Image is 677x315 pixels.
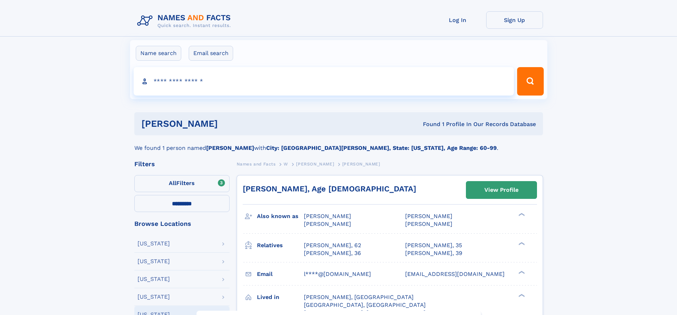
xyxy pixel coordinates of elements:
[405,271,505,277] span: [EMAIL_ADDRESS][DOMAIN_NAME]
[304,221,351,227] span: [PERSON_NAME]
[405,241,462,249] a: [PERSON_NAME], 35
[237,159,276,168] a: Names and Facts
[284,159,288,168] a: W
[134,135,543,152] div: We found 1 person named with .
[138,259,170,264] div: [US_STATE]
[257,210,304,222] h3: Also known as
[320,120,536,128] div: Found 1 Profile In Our Records Database
[206,145,254,151] b: [PERSON_NAME]
[141,119,321,128] h1: [PERSON_NAME]
[304,249,361,257] a: [PERSON_NAME], 36
[257,291,304,303] h3: Lived in
[284,162,288,167] span: W
[342,162,380,167] span: [PERSON_NAME]
[466,181,537,199] a: View Profile
[169,180,176,186] span: All
[138,276,170,282] div: [US_STATE]
[134,67,514,96] input: search input
[517,212,525,217] div: ❯
[405,249,462,257] a: [PERSON_NAME], 39
[304,213,351,219] span: [PERSON_NAME]
[134,221,230,227] div: Browse Locations
[429,11,486,29] a: Log In
[405,221,452,227] span: [PERSON_NAME]
[517,67,543,96] button: Search Button
[517,270,525,275] div: ❯
[138,294,170,300] div: [US_STATE]
[296,162,334,167] span: [PERSON_NAME]
[243,184,416,193] a: [PERSON_NAME], Age [DEMOGRAPHIC_DATA]
[134,11,237,31] img: Logo Names and Facts
[257,268,304,280] h3: Email
[517,241,525,246] div: ❯
[189,46,233,61] label: Email search
[136,46,181,61] label: Name search
[134,175,230,192] label: Filters
[304,302,426,308] span: [GEOGRAPHIC_DATA], [GEOGRAPHIC_DATA]
[134,161,230,167] div: Filters
[296,159,334,168] a: [PERSON_NAME]
[304,294,414,300] span: [PERSON_NAME], [GEOGRAPHIC_DATA]
[517,293,525,298] div: ❯
[304,241,361,249] a: [PERSON_NAME], 62
[484,182,519,198] div: View Profile
[257,239,304,251] h3: Relatives
[138,241,170,246] div: [US_STATE]
[486,11,543,29] a: Sign Up
[266,145,497,151] b: City: [GEOGRAPHIC_DATA][PERSON_NAME], State: [US_STATE], Age Range: 60-99
[405,213,452,219] span: [PERSON_NAME]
